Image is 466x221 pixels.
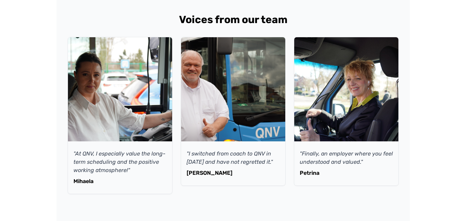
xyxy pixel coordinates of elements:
font: Mihaela [73,178,93,184]
font: "At QNV, I especially value the long-term scheduling and the positive working atmosphere!" [73,150,166,173]
font: [PERSON_NAME] [187,170,232,176]
font: "Finally, an employer where you feel understood and valued." [300,150,393,165]
font: Petrina [300,170,319,176]
font: Voices from our team [179,13,287,26]
font: "I switched from coach to QNV in [DATE] and have not regretted it." [187,150,273,165]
